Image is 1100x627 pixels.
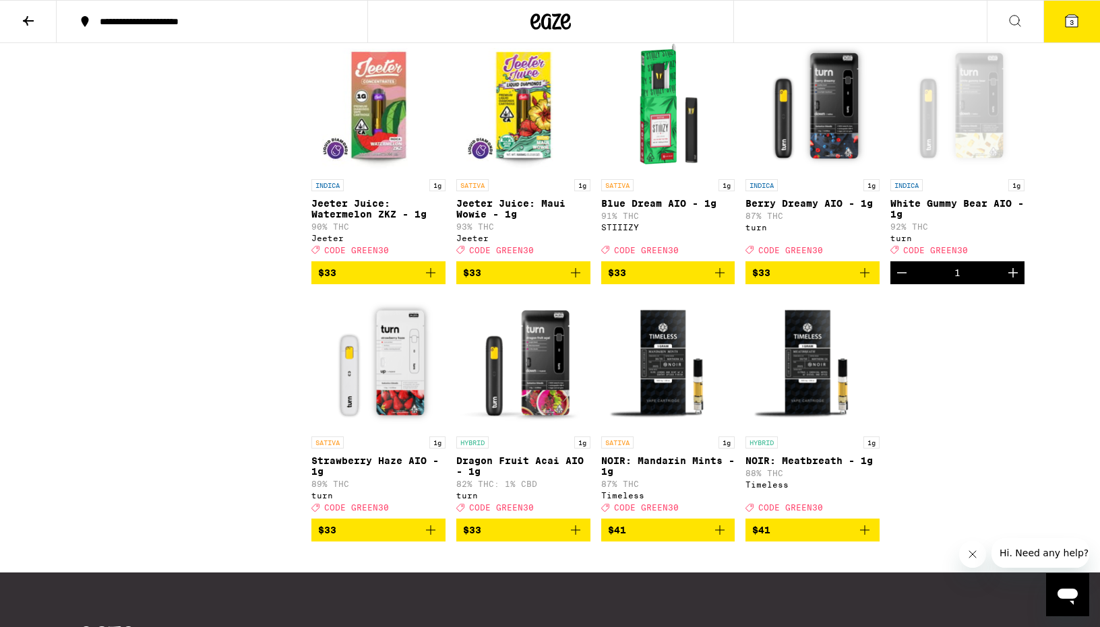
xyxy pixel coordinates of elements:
p: 1g [1008,179,1025,191]
p: SATIVA [456,179,489,191]
p: NOIR: Meatbreath - 1g [745,455,880,466]
p: White Gummy Bear AIO - 1g [890,198,1025,220]
span: CODE GREEN30 [469,503,534,512]
p: NOIR: Mandarin Mints - 1g [601,455,735,477]
a: Open page for NOIR: Mandarin Mints - 1g from Timeless [601,295,735,519]
p: 1g [863,179,880,191]
div: Timeless [745,480,880,489]
p: 1g [429,436,446,449]
button: Add to bag [456,261,590,284]
div: turn [745,223,880,232]
button: Add to bag [745,261,880,284]
p: 1g [574,436,590,449]
p: 88% THC [745,469,880,477]
span: $41 [752,525,770,535]
img: STIIIZY - Blue Dream AIO - 1g [601,38,735,172]
span: CODE GREEN30 [614,503,679,512]
p: Jeeter Juice: Maui Wowie - 1g [456,198,590,220]
p: 93% THC [456,222,590,231]
p: Berry Dreamy AIO - 1g [745,198,880,209]
p: INDICA [745,179,778,191]
a: Open page for Berry Dreamy AIO - 1g from turn [745,38,880,261]
p: Strawberry Haze AIO - 1g [311,455,446,477]
img: turn - Dragon Fruit Acai AIO - 1g [456,295,590,430]
a: Open page for White Gummy Bear AIO - 1g from turn [890,38,1025,261]
span: CODE GREEN30 [903,246,968,255]
p: SATIVA [311,436,344,449]
p: 1g [719,179,735,191]
span: CODE GREEN30 [614,246,679,255]
p: Blue Dream AIO - 1g [601,198,735,209]
p: Dragon Fruit Acai AIO - 1g [456,455,590,477]
a: Open page for Blue Dream AIO - 1g from STIIIZY [601,38,735,261]
div: turn [456,491,590,500]
div: Timeless [601,491,735,500]
span: CODE GREEN30 [324,246,389,255]
p: 1g [719,436,735,449]
div: turn [890,234,1025,242]
span: $33 [463,267,481,278]
p: 91% THC [601,211,735,220]
p: SATIVA [601,179,634,191]
p: 87% THC [745,211,880,220]
img: turn - Strawberry Haze AIO - 1g [311,295,446,430]
p: 92% THC [890,222,1025,231]
button: Add to bag [601,261,735,284]
p: 1g [429,179,446,191]
span: $33 [752,267,770,278]
span: CODE GREEN30 [758,246,823,255]
button: Increment [1002,261,1025,284]
p: SATIVA [601,436,634,449]
p: 1g [863,436,880,449]
button: Add to bag [311,261,446,284]
button: 3 [1043,1,1100,42]
div: STIIIZY [601,223,735,232]
span: $33 [318,525,336,535]
iframe: Button to launch messaging window [1046,573,1089,616]
a: Open page for Jeeter Juice: Watermelon ZKZ - 1g from Jeeter [311,38,446,261]
p: INDICA [311,179,344,191]
p: 82% THC: 1% CBD [456,480,590,488]
button: Add to bag [601,519,735,541]
span: CODE GREEN30 [758,503,823,512]
span: $33 [318,267,336,278]
p: Jeeter Juice: Watermelon ZKZ - 1g [311,198,446,220]
iframe: Close message [959,541,986,568]
p: HYBRID [745,436,778,449]
p: INDICA [890,179,923,191]
img: turn - Berry Dreamy AIO - 1g [745,38,880,172]
a: Open page for NOIR: Meatbreath - 1g from Timeless [745,295,880,519]
img: Timeless - NOIR: Meatbreath - 1g [745,295,880,430]
span: CODE GREEN30 [469,246,534,255]
div: Jeeter [311,234,446,242]
div: Jeeter [456,234,590,242]
a: Open page for Strawberry Haze AIO - 1g from turn [311,295,446,519]
img: Timeless - NOIR: Mandarin Mints - 1g [601,295,735,430]
span: $33 [463,525,481,535]
span: 3 [1070,18,1074,26]
div: turn [311,491,446,500]
p: 90% THC [311,222,446,231]
span: CODE GREEN30 [324,503,389,512]
p: HYBRID [456,436,489,449]
iframe: Message from company [991,538,1089,568]
button: Decrement [890,261,913,284]
button: Add to bag [745,519,880,541]
img: Jeeter - Jeeter Juice: Maui Wowie - 1g [456,38,590,172]
p: 87% THC [601,480,735,488]
span: $33 [608,267,626,278]
button: Add to bag [456,519,590,541]
p: 1g [574,179,590,191]
p: 89% THC [311,480,446,488]
a: Open page for Dragon Fruit Acai AIO - 1g from turn [456,295,590,519]
button: Add to bag [311,519,446,541]
img: Jeeter - Jeeter Juice: Watermelon ZKZ - 1g [311,38,446,172]
span: $41 [608,525,626,535]
a: Open page for Jeeter Juice: Maui Wowie - 1g from Jeeter [456,38,590,261]
div: 1 [954,267,960,278]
